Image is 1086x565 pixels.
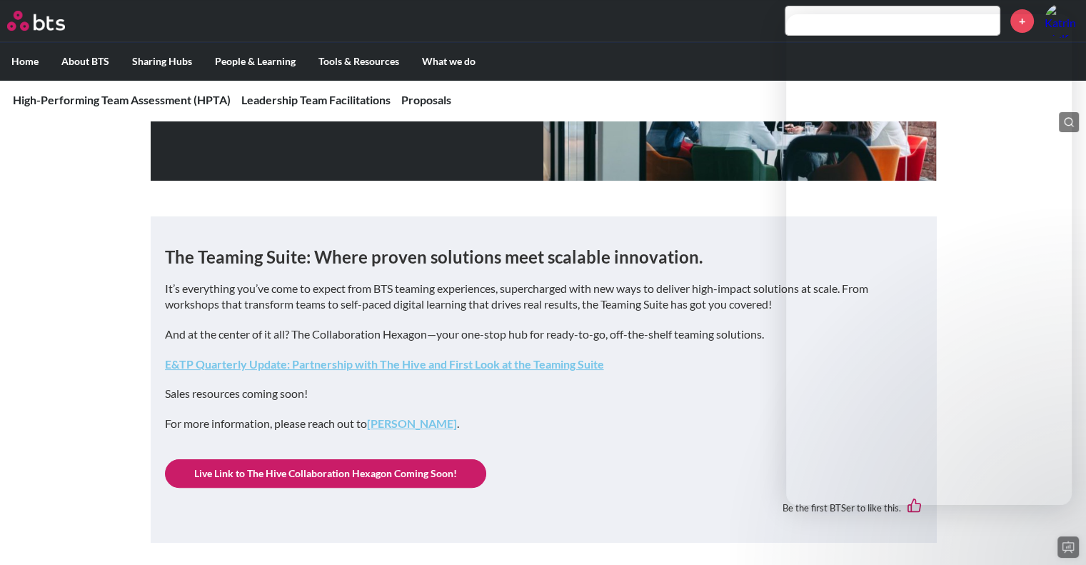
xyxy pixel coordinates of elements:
[165,357,604,371] a: E&TP Quarterly Update: Partnership with The Hive and First Look at the Teaming Suite
[165,281,922,313] p: It’s everything you’ve come to expect from BTS teaming experiences, supercharged with new ways to...
[1045,4,1079,38] img: Katrin Mulford
[165,459,486,488] a: Live Link to The Hive Collaboration Hexagon Coming Soon!
[165,488,922,527] div: Be the first BTSer to like this.
[241,93,391,106] a: Leadership Team Facilitations
[1037,516,1072,551] iframe: Intercom live chat
[13,93,231,106] a: High-Performing Team Assessment (HPTA)
[786,14,1072,505] iframe: Intercom live chat
[411,43,487,80] label: What we do
[203,43,307,80] label: People & Learning
[165,416,922,431] p: For more information, please reach out to .
[165,386,922,401] p: Sales resources coming soon!
[7,11,91,31] a: Go home
[7,11,65,31] img: BTS Logo
[401,93,451,106] a: Proposals
[165,246,703,267] strong: The Teaming Suite: Where proven solutions meet scalable innovation.
[1010,9,1034,33] a: +
[367,416,457,430] a: [PERSON_NAME]
[1045,4,1079,38] a: Profile
[50,43,121,80] label: About BTS
[121,43,203,80] label: Sharing Hubs
[165,326,922,342] p: And at the center of it all? The Collaboration Hexagon—your one-stop hub for ready-to-go, off-the...
[307,43,411,80] label: Tools & Resources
